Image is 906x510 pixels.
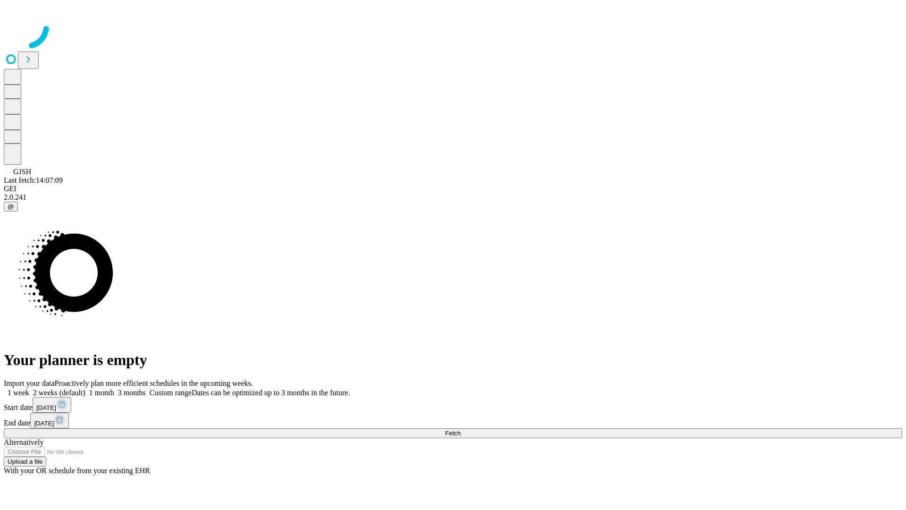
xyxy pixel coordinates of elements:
[4,176,63,184] span: Last fetch: 14:07:09
[89,389,114,397] span: 1 month
[8,389,29,397] span: 1 week
[4,351,902,369] h1: Your planner is empty
[4,193,902,202] div: 2.0.241
[30,413,69,428] button: [DATE]
[8,203,14,210] span: @
[118,389,146,397] span: 3 months
[4,457,46,467] button: Upload a file
[4,397,902,413] div: Start date
[13,168,31,176] span: GJSH
[4,428,902,438] button: Fetch
[150,389,192,397] span: Custom range
[36,404,56,411] span: [DATE]
[55,379,253,387] span: Proactively plan more efficient schedules in the upcoming weeks.
[4,185,902,193] div: GEI
[33,389,85,397] span: 2 weeks (default)
[445,430,461,437] span: Fetch
[4,438,43,446] span: Alternatively
[34,420,54,427] span: [DATE]
[4,379,55,387] span: Import your data
[33,397,71,413] button: [DATE]
[192,389,350,397] span: Dates can be optimized up to 3 months in the future.
[4,202,18,212] button: @
[4,413,902,428] div: End date
[4,467,150,475] span: With your OR schedule from your existing EHR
